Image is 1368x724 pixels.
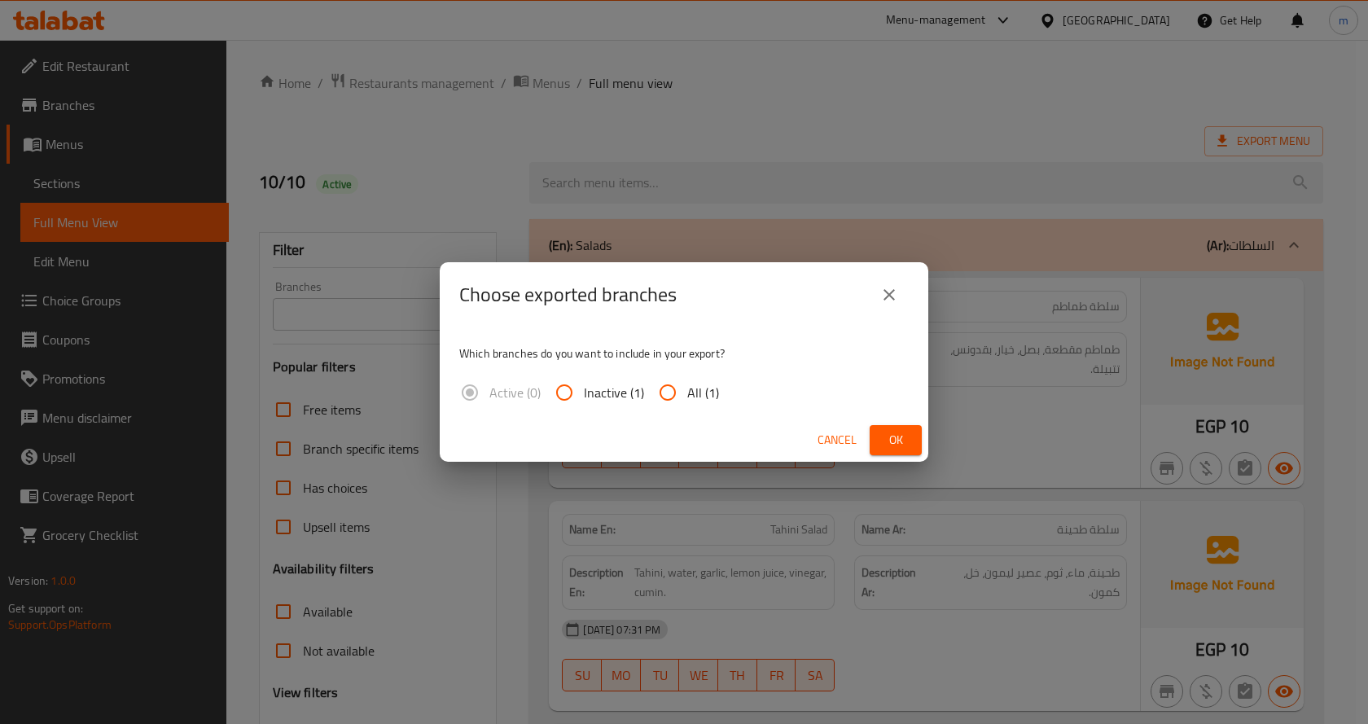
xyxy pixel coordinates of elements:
[584,383,644,402] span: Inactive (1)
[883,430,909,450] span: Ok
[459,345,909,362] p: Which branches do you want to include in your export?
[459,282,677,308] h2: Choose exported branches
[818,430,857,450] span: Cancel
[811,425,863,455] button: Cancel
[870,275,909,314] button: close
[687,383,719,402] span: All (1)
[489,383,541,402] span: Active (0)
[870,425,922,455] button: Ok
